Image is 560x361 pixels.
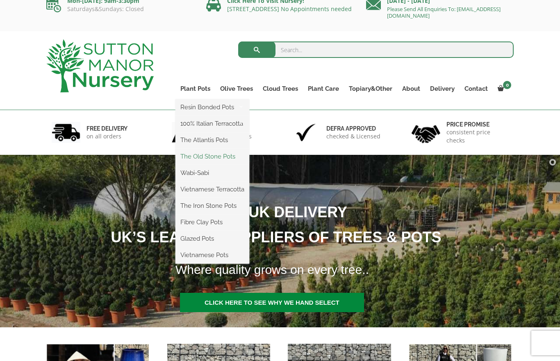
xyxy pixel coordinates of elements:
[87,125,127,132] h6: FREE DELIVERY
[175,167,249,179] a: Wabi-Sabi
[175,83,215,94] a: Plant Pots
[175,249,249,261] a: Vietnamese Pots
[175,232,249,245] a: Glazed Pots
[326,125,380,132] h6: Defra approved
[238,41,514,58] input: Search...
[227,5,352,13] a: [STREET_ADDRESS] No Appointments needed
[425,83,460,94] a: Delivery
[460,83,493,94] a: Contact
[175,200,249,212] a: The Iron Stone Pots
[52,122,80,143] img: 1.jpg
[446,121,509,128] h6: Price promise
[172,122,200,143] img: 2.jpg
[175,183,249,195] a: Vietnamese Terracotta
[215,83,258,94] a: Olive Trees
[344,83,397,94] a: Topiary&Other
[175,117,249,130] a: 100% Italian Terracotta
[387,5,501,19] a: Please Send All Enquiries To: [EMAIL_ADDRESS][DOMAIN_NAME]
[503,81,511,89] span: 0
[175,150,249,163] a: The Old Stone Pots
[326,132,380,140] p: checked & Licensed
[175,101,249,113] a: Resin Bonded Pots
[303,83,344,94] a: Plant Care
[175,134,249,146] a: The Atlantis Pots
[493,83,514,94] a: 0
[291,122,320,143] img: 3.jpg
[175,216,249,228] a: Fibre Clay Pots
[397,83,425,94] a: About
[46,39,154,92] img: logo
[46,6,194,12] p: Saturdays&Sundays: Closed
[258,83,303,94] a: Cloud Trees
[446,128,509,145] p: consistent price checks
[412,120,440,145] img: 4.jpg
[87,132,127,140] p: on all orders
